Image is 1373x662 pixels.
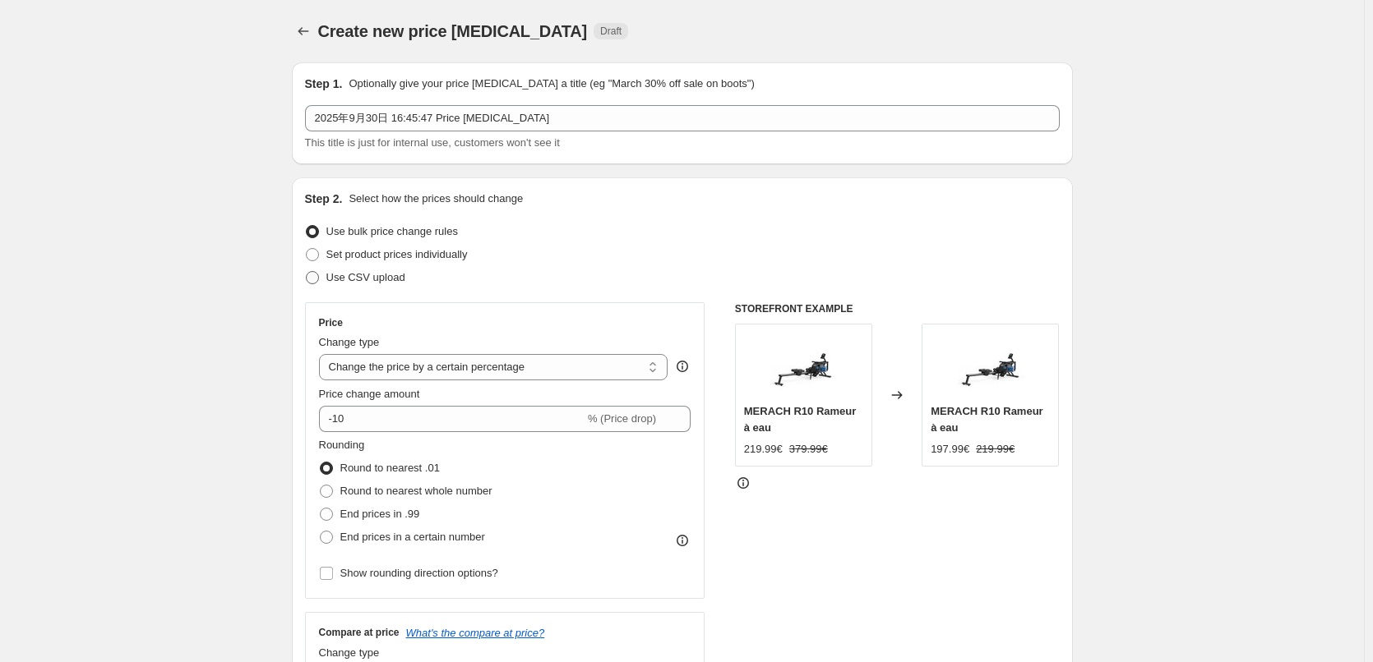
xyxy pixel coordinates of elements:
h3: Price [319,316,343,329]
input: -15 [319,406,585,432]
button: What's the compare at price? [406,627,545,639]
div: help [674,358,691,375]
strike: 219.99€ [976,441,1015,457]
div: 197.99€ [931,441,969,457]
span: MERACH R10 Rameur à eau [931,405,1043,434]
span: Use bulk price change rules [326,225,458,237]
img: merach-Rameur-r10-main_80x.jpg [958,333,1024,398]
span: Show rounding direction options? [340,567,498,579]
h6: STOREFRONT EXAMPLE [735,302,1060,315]
span: Use CSV upload [326,271,405,283]
p: Optionally give your price [MEDICAL_DATA] a title (eg "March 30% off sale on boots") [349,76,754,92]
div: 219.99€ [744,441,783,457]
h2: Step 2. [305,191,343,207]
span: % (Price drop) [588,412,656,425]
span: Create new price [MEDICAL_DATA] [318,22,588,40]
span: Round to nearest whole number [340,485,492,497]
span: Draft [600,25,622,38]
strike: 379.99€ [789,441,828,457]
span: End prices in .99 [340,508,420,520]
span: Price change amount [319,388,420,400]
span: Change type [319,646,380,659]
img: merach-Rameur-r10-main_80x.jpg [770,333,836,398]
span: MERACH R10 Rameur à eau [744,405,857,434]
h3: Compare at price [319,626,400,639]
span: This title is just for internal use, customers won't see it [305,136,560,149]
span: Change type [319,336,380,348]
span: End prices in a certain number [340,531,485,543]
p: Select how the prices should change [349,191,523,207]
h2: Step 1. [305,76,343,92]
button: Price change jobs [292,20,315,43]
span: Rounding [319,439,365,451]
span: Round to nearest .01 [340,462,440,474]
span: Set product prices individually [326,248,468,260]
input: 30% off holiday sale [305,105,1060,131]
